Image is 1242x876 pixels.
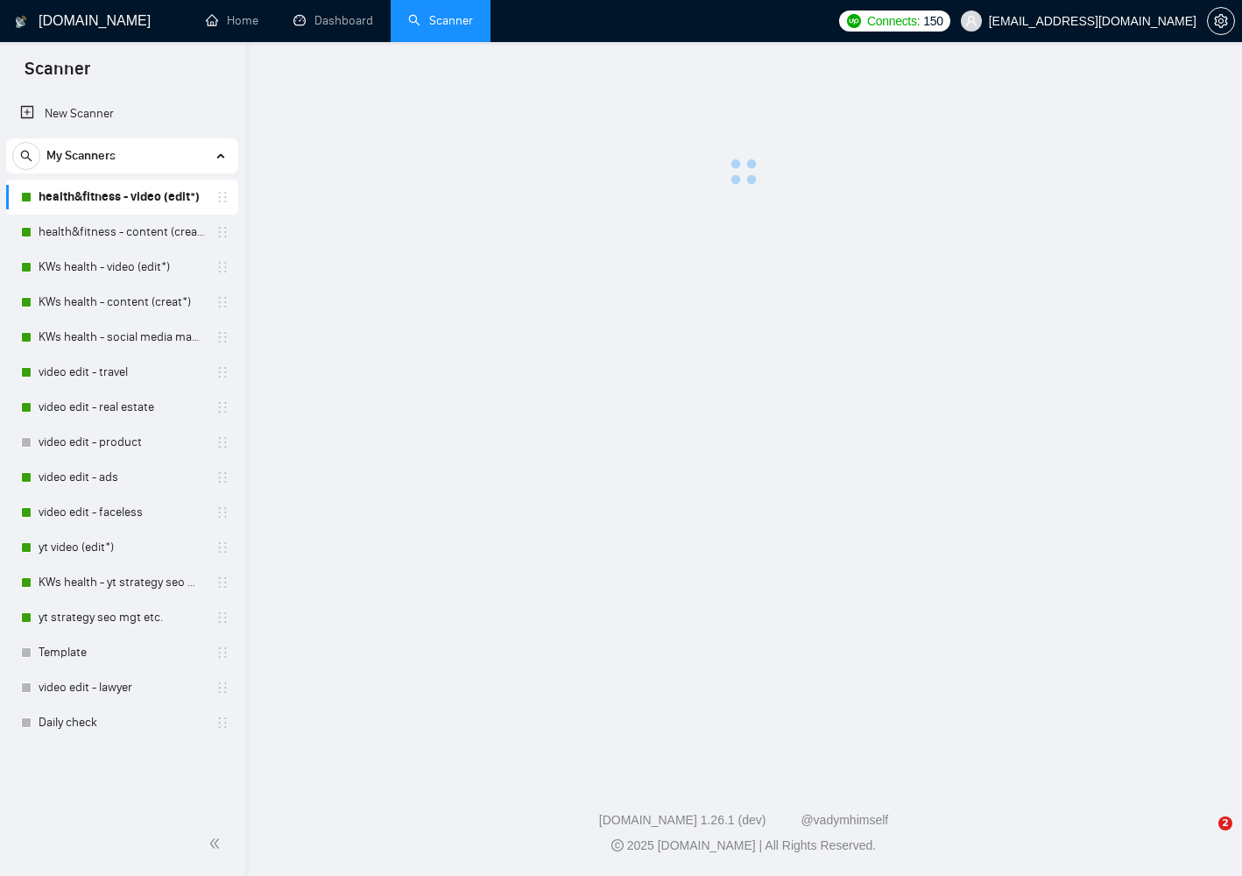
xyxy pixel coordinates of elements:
a: KWs health - social media manag* [39,320,205,355]
span: My Scanners [46,138,116,173]
span: Connects: [867,11,920,31]
a: video edit - product [39,425,205,460]
a: video edit - travel [39,355,205,390]
li: My Scanners [6,138,238,740]
iframe: Intercom live chat [1182,816,1224,858]
a: KWs health - content (creat*) [39,285,205,320]
button: search [12,142,40,170]
span: holder [215,681,229,695]
a: dashboardDashboard [293,13,373,28]
a: KWs health - yt strategy seo mgt etc. [39,565,205,600]
a: health&fitness - video (edit*) [39,180,205,215]
a: setting [1207,14,1235,28]
a: health&fitness - content (creat*) [39,215,205,250]
span: holder [215,225,229,239]
div: 2025 [DOMAIN_NAME] | All Rights Reserved. [259,837,1228,855]
span: 2 [1218,816,1232,830]
img: logo [15,8,27,36]
a: video edit - lawyer [39,670,205,705]
a: yt video (edit*) [39,530,205,565]
a: video edit - real estate [39,390,205,425]
span: holder [215,611,229,625]
a: video edit - faceless [39,495,205,530]
span: double-left [208,835,226,852]
span: holder [215,365,229,379]
span: Scanner [11,56,104,93]
span: setting [1208,14,1234,28]
li: New Scanner [6,96,238,131]
span: holder [215,505,229,519]
a: KWs health - video (edit*) [39,250,205,285]
img: upwork-logo.png [847,14,861,28]
span: holder [215,400,229,414]
span: holder [215,190,229,204]
span: holder [215,470,229,484]
span: holder [215,576,229,590]
a: homeHome [206,13,258,28]
button: setting [1207,7,1235,35]
a: @vadymhimself [801,813,888,827]
a: searchScanner [408,13,473,28]
span: copyright [611,839,624,851]
a: New Scanner [20,96,224,131]
span: holder [215,295,229,309]
span: holder [215,540,229,555]
a: video edit - ads [39,460,205,495]
a: [DOMAIN_NAME] 1.26.1 (dev) [599,813,766,827]
span: user [965,15,977,27]
span: holder [215,330,229,344]
a: Template [39,635,205,670]
span: 150 [923,11,942,31]
span: holder [215,716,229,730]
span: holder [215,260,229,274]
a: yt strategy seo mgt etc. [39,600,205,635]
span: holder [215,646,229,660]
span: holder [215,435,229,449]
span: search [13,150,39,162]
a: Daily check [39,705,205,740]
